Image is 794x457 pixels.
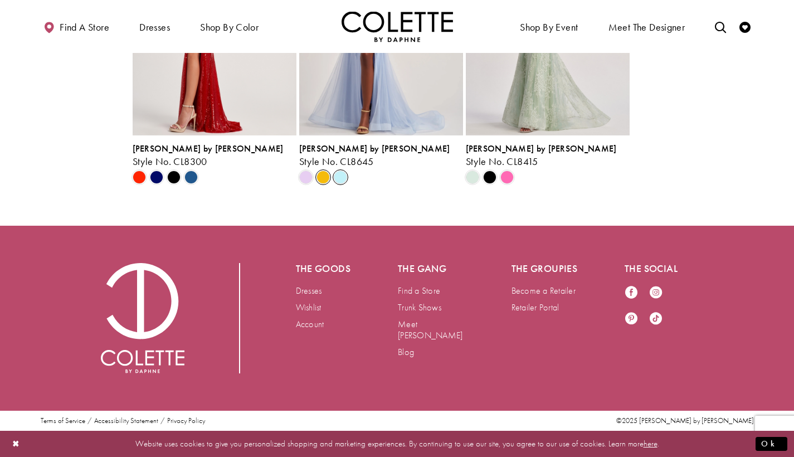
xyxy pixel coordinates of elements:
[466,143,617,154] span: [PERSON_NAME] by [PERSON_NAME]
[342,11,453,42] img: Colette by Daphne
[150,171,163,184] i: Sapphire
[606,11,688,42] a: Meet the designer
[299,171,313,184] i: Lilac
[167,171,181,184] i: Black
[517,11,581,42] span: Shop By Event
[60,22,109,33] span: Find a store
[139,22,170,33] span: Dresses
[756,437,787,451] button: Submit Dialog
[737,11,753,42] a: Check Wishlist
[101,263,184,373] a: Visit Colette by Daphne Homepage
[133,171,146,184] i: Scarlet
[398,302,441,313] a: Trunk Shows
[296,263,354,274] h5: The goods
[466,171,479,184] i: Light Sage
[712,11,729,42] a: Toggle search
[619,280,679,332] ul: Follow us
[299,143,450,154] span: [PERSON_NAME] by [PERSON_NAME]
[398,285,440,296] a: Find a Store
[398,318,462,341] a: Meet [PERSON_NAME]
[94,417,158,425] a: Accessibility Statement
[133,144,296,167] div: Colette by Daphne Style No. CL8300
[608,22,685,33] span: Meet the designer
[296,302,322,313] a: Wishlist
[200,22,259,33] span: Shop by color
[342,11,453,42] a: Visit Home Page
[167,417,205,425] a: Privacy Policy
[625,285,638,300] a: Visit our Facebook - Opens in new tab
[625,312,638,327] a: Visit our Pinterest - Opens in new tab
[334,171,347,184] i: Light Blue
[133,143,284,154] span: [PERSON_NAME] by [PERSON_NAME]
[101,263,184,373] img: Colette by Daphne
[466,144,630,167] div: Colette by Daphne Style No. CL8415
[80,436,714,451] p: Website uses cookies to give you personalized shopping and marketing experiences. By continuing t...
[512,263,581,274] h5: The groupies
[483,171,496,184] i: Black
[466,155,538,168] span: Style No. CL8415
[197,11,261,42] span: Shop by color
[616,416,754,425] span: ©2025 [PERSON_NAME] by [PERSON_NAME]
[296,318,324,330] a: Account
[184,171,198,184] i: Ocean Blue
[137,11,173,42] span: Dresses
[625,263,694,274] h5: The social
[41,11,112,42] a: Find a store
[500,171,514,184] i: Pink
[316,171,330,184] i: Buttercup
[36,417,210,425] ul: Post footer menu
[299,144,463,167] div: Colette by Daphne Style No. CL8645
[512,302,559,313] a: Retailer Portal
[520,22,578,33] span: Shop By Event
[644,438,657,449] a: here
[649,285,663,300] a: Visit our Instagram - Opens in new tab
[512,285,576,296] a: Become a Retailer
[299,155,374,168] span: Style No. CL8645
[398,263,467,274] h5: The gang
[7,434,26,454] button: Close Dialog
[296,285,322,296] a: Dresses
[398,346,414,358] a: Blog
[649,312,663,327] a: Visit our TikTok - Opens in new tab
[133,155,207,168] span: Style No. CL8300
[41,417,85,425] a: Terms of Service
